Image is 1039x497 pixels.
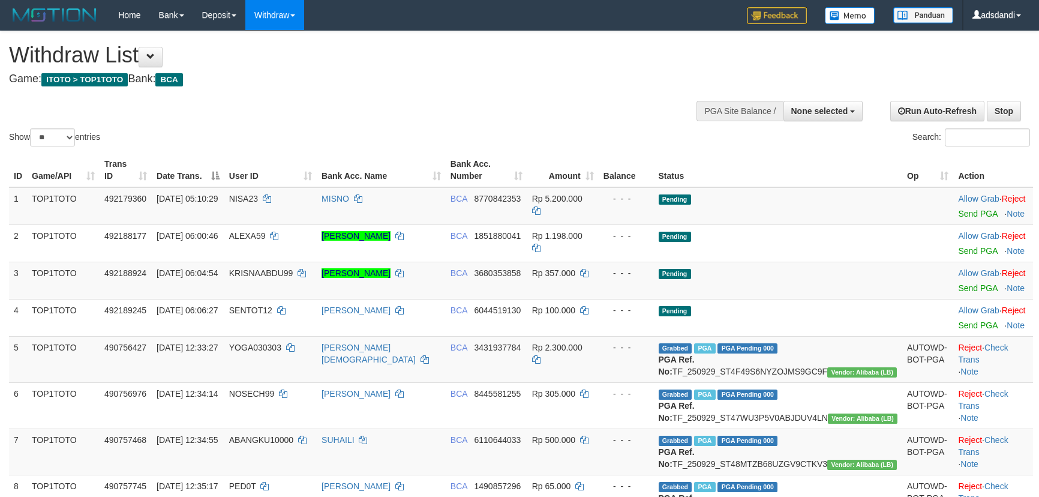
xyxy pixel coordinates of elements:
[532,268,575,278] span: Rp 357.000
[27,153,100,187] th: Game/API: activate to sort column ascending
[451,343,467,352] span: BCA
[603,480,649,492] div: - - -
[27,262,100,299] td: TOP1TOTO
[953,187,1033,225] td: ·
[9,336,27,382] td: 5
[694,343,715,354] span: Marked by adsyu
[659,269,691,279] span: Pending
[958,306,1001,315] span: ·
[27,299,100,336] td: TOP1TOTO
[27,382,100,429] td: TOP1TOTO
[987,101,1021,121] a: Stop
[659,355,695,376] b: PGA Ref. No:
[696,101,783,121] div: PGA Site Balance /
[532,481,571,491] span: Rp 65.000
[958,389,982,399] a: Reject
[1007,209,1025,218] a: Note
[317,153,446,187] th: Bank Acc. Name: activate to sort column ascending
[157,231,218,241] span: [DATE] 06:00:46
[717,482,777,492] span: PGA Pending
[902,153,953,187] th: Op: activate to sort column ascending
[960,367,978,376] a: Note
[747,7,807,24] img: Feedback.jpg
[475,343,521,352] span: Copy 3431937784 to clipboard
[9,187,27,225] td: 1
[694,390,715,400] span: Marked by adsyu
[157,268,218,278] span: [DATE] 06:04:54
[958,321,997,330] a: Send PGA
[322,268,391,278] a: [PERSON_NAME]
[659,482,692,492] span: Grabbed
[603,434,649,446] div: - - -
[451,389,467,399] span: BCA
[953,262,1033,299] td: ·
[475,268,521,278] span: Copy 3680353858 to clipboard
[532,231,582,241] span: Rp 1.198.000
[104,389,146,399] span: 490756976
[446,153,527,187] th: Bank Acc. Number: activate to sort column ascending
[9,128,100,146] label: Show entries
[603,304,649,316] div: - - -
[958,231,999,241] a: Allow Grab
[825,7,875,24] img: Button%20Memo.svg
[893,7,953,23] img: panduan.png
[1002,194,1026,203] a: Reject
[451,435,467,445] span: BCA
[322,481,391,491] a: [PERSON_NAME]
[953,336,1033,382] td: · ·
[659,232,691,242] span: Pending
[27,429,100,475] td: TOP1TOTO
[958,194,999,203] a: Allow Grab
[229,268,293,278] span: KRISNAABDU99
[9,153,27,187] th: ID
[1002,231,1026,241] a: Reject
[9,382,27,429] td: 6
[27,187,100,225] td: TOP1TOTO
[451,268,467,278] span: BCA
[104,481,146,491] span: 490757745
[475,306,521,315] span: Copy 6044519130 to clipboard
[104,306,146,315] span: 492189245
[475,389,521,399] span: Copy 8445581255 to clipboard
[958,231,1001,241] span: ·
[229,194,258,203] span: NISA23
[960,413,978,423] a: Note
[322,231,391,241] a: [PERSON_NAME]
[157,389,218,399] span: [DATE] 12:34:14
[958,435,1008,457] a: Check Trans
[157,435,218,445] span: [DATE] 12:34:55
[958,283,997,293] a: Send PGA
[451,231,467,241] span: BCA
[717,390,777,400] span: PGA Pending
[451,481,467,491] span: BCA
[475,435,521,445] span: Copy 6110644033 to clipboard
[945,128,1030,146] input: Search:
[9,262,27,299] td: 3
[322,435,354,445] a: SUHAILI
[157,306,218,315] span: [DATE] 06:06:27
[654,336,903,382] td: TF_250929_ST4F49S6NYZOJMS9GC9F
[104,194,146,203] span: 492179360
[229,306,272,315] span: SENTOT12
[659,447,695,469] b: PGA Ref. No:
[958,209,997,218] a: Send PGA
[104,343,146,352] span: 490756427
[30,128,75,146] select: Showentries
[229,435,293,445] span: ABANGKU10000
[157,481,218,491] span: [DATE] 12:35:17
[27,336,100,382] td: TOP1TOTO
[9,73,681,85] h4: Game: Bank:
[152,153,224,187] th: Date Trans.: activate to sort column descending
[659,194,691,205] span: Pending
[603,388,649,400] div: - - -
[659,401,695,423] b: PGA Ref. No:
[27,224,100,262] td: TOP1TOTO
[532,343,582,352] span: Rp 2.300.000
[322,389,391,399] a: [PERSON_NAME]
[791,106,848,116] span: None selected
[1002,306,1026,315] a: Reject
[783,101,863,121] button: None selected
[953,382,1033,429] td: · ·
[475,231,521,241] span: Copy 1851880041 to clipboard
[958,343,1008,364] a: Check Trans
